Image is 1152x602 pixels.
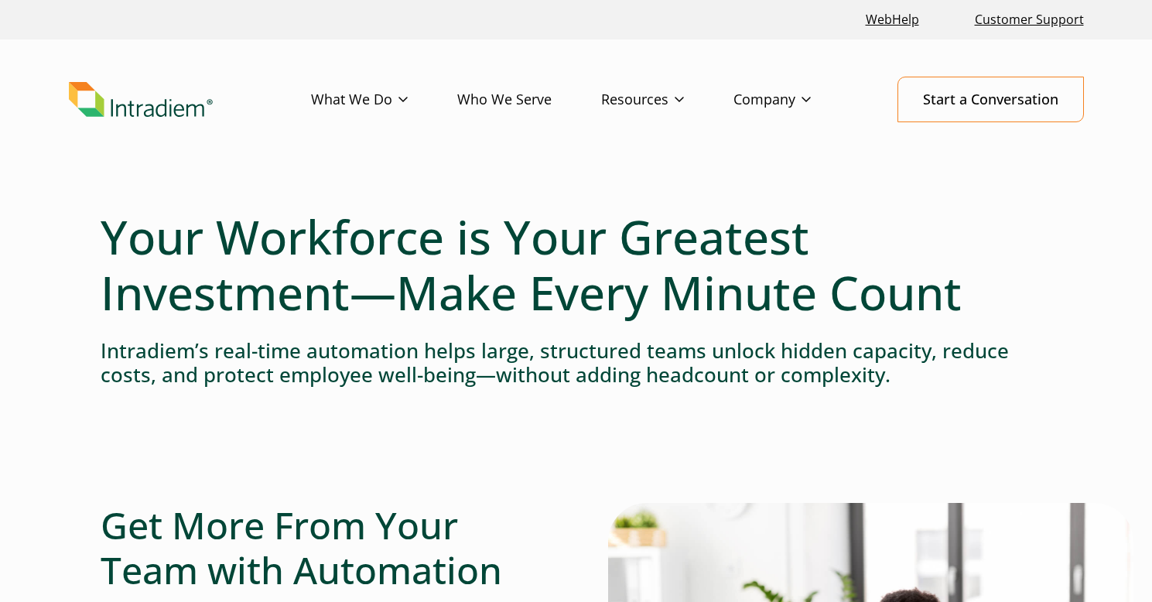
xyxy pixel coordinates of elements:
a: Customer Support [969,3,1090,36]
h2: Get More From Your Team with Automation [101,503,545,592]
a: Company [733,77,860,122]
a: Resources [601,77,733,122]
a: Who We Serve [457,77,601,122]
img: Intradiem [69,82,213,118]
a: Link opens in a new window [860,3,925,36]
h4: Intradiem’s real-time automation helps large, structured teams unlock hidden capacity, reduce cos... [101,339,1052,387]
a: Start a Conversation [897,77,1084,122]
a: What We Do [311,77,457,122]
h1: Your Workforce is Your Greatest Investment—Make Every Minute Count [101,209,1052,320]
a: Link to homepage of Intradiem [69,82,311,118]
